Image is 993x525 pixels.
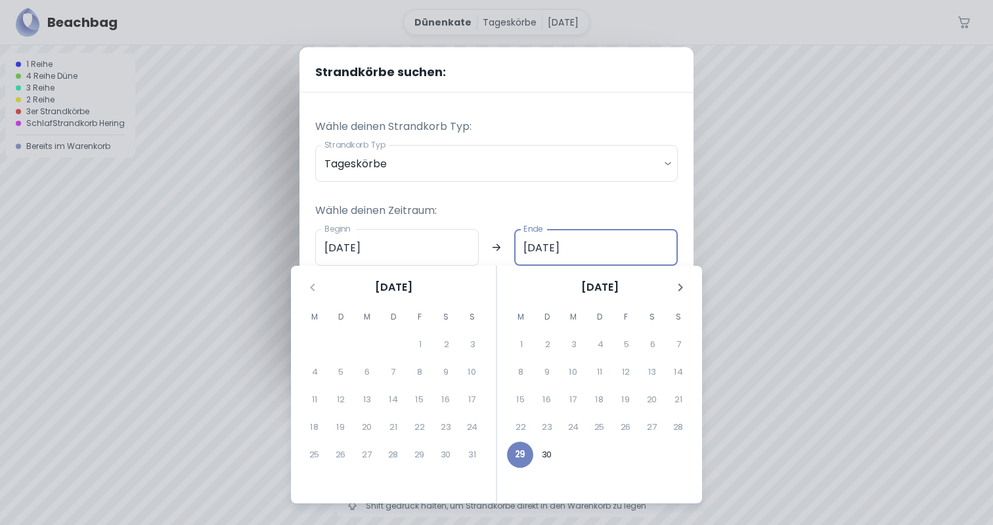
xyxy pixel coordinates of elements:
span: Mittwoch [355,304,379,330]
span: [DATE] [581,280,619,295]
label: Beginn [324,223,351,234]
p: Wähle deinen Zeitraum: [315,203,678,219]
span: Mittwoch [562,304,585,330]
span: Sonntag [667,304,690,330]
span: Freitag [408,304,431,330]
span: Freitag [614,304,638,330]
span: [DATE] [375,280,412,295]
label: Strandkorb Typ [324,139,386,150]
span: Samstag [640,304,664,330]
span: Donnerstag [588,304,611,330]
button: 29 [507,442,533,468]
label: Ende [523,223,542,234]
button: 30 [534,442,560,468]
span: Dienstag [535,304,559,330]
h2: Strandkörbe suchen: [299,47,694,93]
p: Wähle deinen Strandkorb Typ: [315,119,678,135]
button: Nächster Monat [669,276,692,299]
span: Montag [303,304,326,330]
span: Montag [509,304,533,330]
span: Dienstag [329,304,353,330]
input: dd.mm.yyyy [514,229,678,266]
div: Tageskörbe [315,145,678,182]
span: Samstag [434,304,458,330]
span: Donnerstag [382,304,405,330]
input: dd.mm.yyyy [315,229,479,266]
span: Sonntag [460,304,484,330]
